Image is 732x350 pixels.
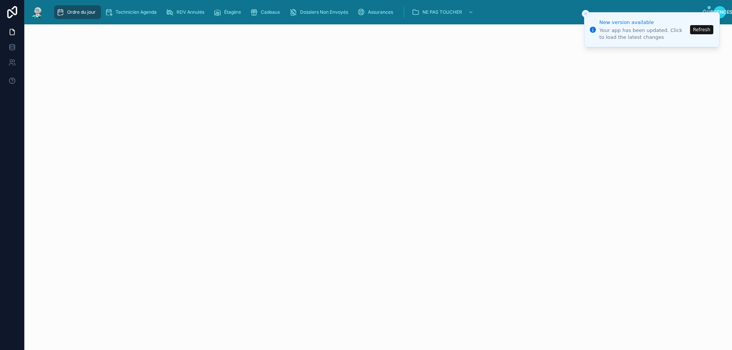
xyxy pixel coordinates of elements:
div: contenu déroulant [50,4,701,21]
button: Refresh [690,25,713,34]
font: Assurances [368,9,393,15]
font: Dossiers Non Envoyés [300,9,348,15]
a: RDV Annulés [164,5,210,19]
div: Your app has been updated. Click to load the latest changes [599,27,688,41]
img: Logo de l'application [30,6,44,18]
div: New version available [599,19,688,26]
a: Ordre du jour [54,5,101,19]
button: Close toast [582,10,589,18]
font: NE PAS TOUCHER [422,9,462,15]
a: NE PAS TOUCHER [409,5,477,19]
a: Assurances [355,5,398,19]
font: RDV Annulés [177,9,204,15]
a: Cadeaux [248,5,286,19]
font: Cadeaux [261,9,280,15]
font: Technicien Agenda [116,9,157,15]
font: Étagère [224,9,241,15]
font: Ordre du jour [67,9,96,15]
a: Étagère [211,5,246,19]
a: Technicien Agenda [103,5,162,19]
a: Dossiers Non Envoyés [287,5,353,19]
